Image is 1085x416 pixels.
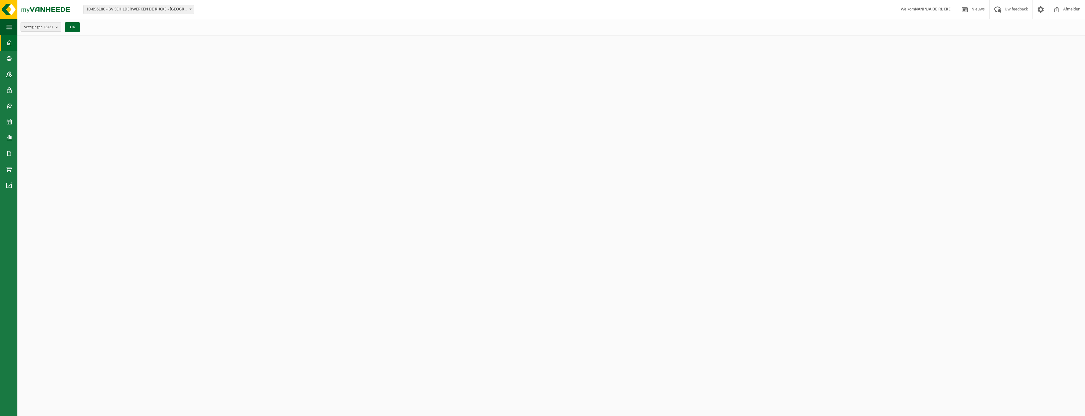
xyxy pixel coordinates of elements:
span: 10-896180 - BV SCHILDERWERKEN DE RIJCKE - DENDERMONDE [83,5,194,14]
count: (3/3) [44,25,53,29]
strong: NANINJA DE RIJCKE [915,7,951,12]
span: 10-896180 - BV SCHILDERWERKEN DE RIJCKE - DENDERMONDE [84,5,194,14]
button: OK [65,22,80,32]
button: Vestigingen(3/3) [21,22,61,32]
span: Vestigingen [24,22,53,32]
